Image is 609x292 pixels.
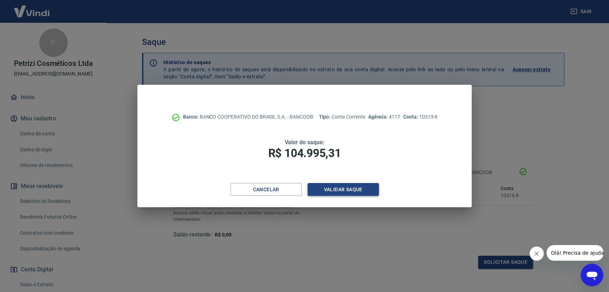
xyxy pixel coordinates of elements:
[284,139,324,146] span: Valor do saque:
[308,183,379,196] button: Validar saque
[529,246,544,261] iframe: Fechar mensagem
[403,114,419,120] span: Conta:
[183,114,200,120] span: Banco:
[4,5,60,11] span: Olá! Precisa de ajuda?
[319,113,365,121] p: Conta Corrente
[368,114,389,120] span: Agência:
[268,146,341,160] span: R$ 104.995,31
[230,183,302,196] button: Cancelar
[403,113,437,121] p: 10519-8
[368,113,400,121] p: 4117
[319,114,331,120] span: Tipo:
[547,245,603,261] iframe: Mensagem da empresa
[183,113,313,121] p: BANCO COOPERATIVO DO BRASIL S.A. - BANCOOB
[580,264,603,286] iframe: Botão para abrir a janela de mensagens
